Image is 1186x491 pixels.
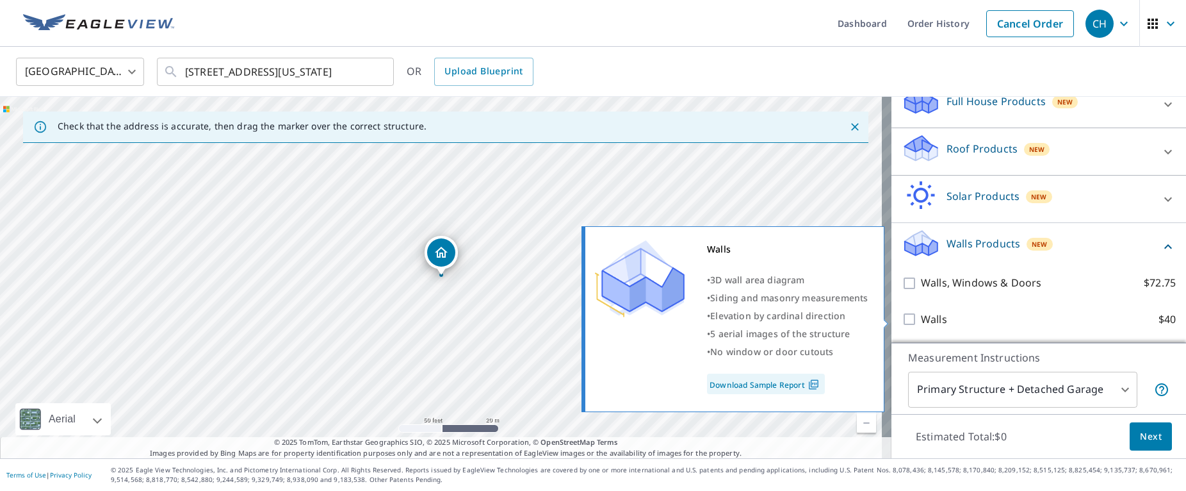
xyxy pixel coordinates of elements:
[946,141,1018,156] p: Roof Products
[902,133,1176,170] div: Roof ProductsNew
[1158,312,1176,328] p: $40
[707,307,868,325] div: •
[6,471,92,479] p: |
[1154,382,1169,397] span: Your report will include the primary structure and a detached garage if one exists.
[710,345,833,358] span: No window or door cutouts
[710,292,868,304] span: Siding and masonry measurements
[23,14,174,33] img: EV Logo
[707,289,868,307] div: •
[1085,10,1114,38] div: CH
[1029,144,1045,154] span: New
[1057,97,1073,107] span: New
[707,240,868,258] div: Walls
[1130,422,1172,451] button: Next
[908,372,1137,408] div: Primary Structure + Detached Garage
[1140,429,1162,445] span: Next
[1032,239,1048,249] span: New
[540,437,594,447] a: OpenStreetMap
[50,470,92,479] a: Privacy Policy
[707,325,868,343] div: •
[921,275,1041,291] p: Walls, Windows & Doors
[58,121,426,132] p: Check that the address is accurate, then drag the marker over the correct structure.
[407,58,533,86] div: OR
[946,188,1019,204] p: Solar Products
[921,312,947,328] p: Walls
[707,374,825,394] a: Download Sample Report
[434,58,533,86] a: Upload Blueprint
[906,422,1017,451] p: Estimated Total: $0
[444,63,523,79] span: Upload Blueprint
[946,236,1020,251] p: Walls Products
[16,54,144,90] div: [GEOGRAPHIC_DATA]
[597,437,618,447] a: Terms
[710,310,845,322] span: Elevation by cardinal direction
[1031,192,1047,202] span: New
[111,465,1180,485] p: © 2025 Eagle View Technologies, Inc. and Pictometry International Corp. All Rights Reserved. Repo...
[15,403,111,435] div: Aerial
[710,274,804,286] span: 3D wall area diagram
[946,94,1046,109] p: Full House Products
[902,86,1176,122] div: Full House ProductsNew
[707,343,868,361] div: •
[908,350,1169,365] p: Measurement Instructions
[1144,275,1176,291] p: $72.75
[6,470,46,479] a: Terms of Use
[902,228,1176,265] div: Walls ProductsNew
[274,437,618,448] span: © 2025 TomTom, Earthstar Geographics SIO, © 2025 Microsoft Corporation, ©
[45,403,79,435] div: Aerial
[185,54,368,90] input: Search by address or latitude-longitude
[710,328,850,340] span: 5 aerial images of the structure
[805,379,822,390] img: Pdf Icon
[707,271,868,289] div: •
[986,10,1074,37] a: Cancel Order
[425,236,458,276] div: Dropped pin, building 1, Residential property, 809 Fremont St Lancaster, PA 17603
[595,240,685,317] img: Premium
[902,181,1176,217] div: Solar ProductsNew
[847,119,863,135] button: Close
[857,413,876,433] a: Current Level 19, Zoom Out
